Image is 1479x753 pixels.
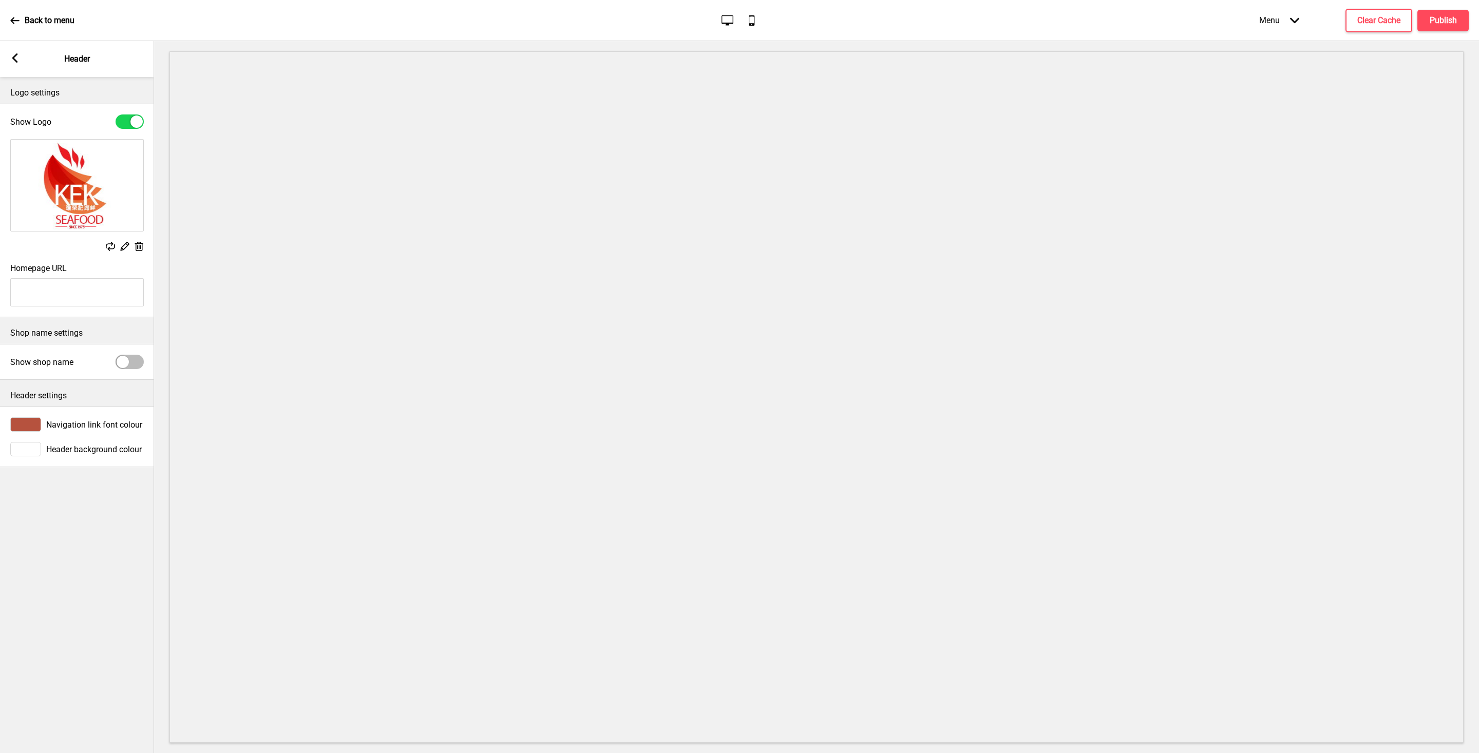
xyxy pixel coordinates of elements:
span: Navigation link font colour [46,420,142,430]
p: Shop name settings [10,327,144,339]
p: Header [64,53,90,65]
button: Publish [1417,10,1469,31]
div: Menu [1249,5,1310,35]
label: Show Logo [10,117,51,127]
span: Header background colour [46,445,142,454]
h4: Publish [1430,15,1457,26]
div: Navigation link font colour [10,417,144,432]
button: Clear Cache [1345,9,1412,32]
p: Logo settings [10,87,144,99]
p: Back to menu [25,15,74,26]
label: Homepage URL [10,263,67,273]
label: Show shop name [10,357,73,367]
p: Header settings [10,390,144,401]
a: Back to menu [10,7,74,34]
div: Header background colour [10,442,144,456]
h4: Clear Cache [1357,15,1400,26]
img: Image [11,140,143,231]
